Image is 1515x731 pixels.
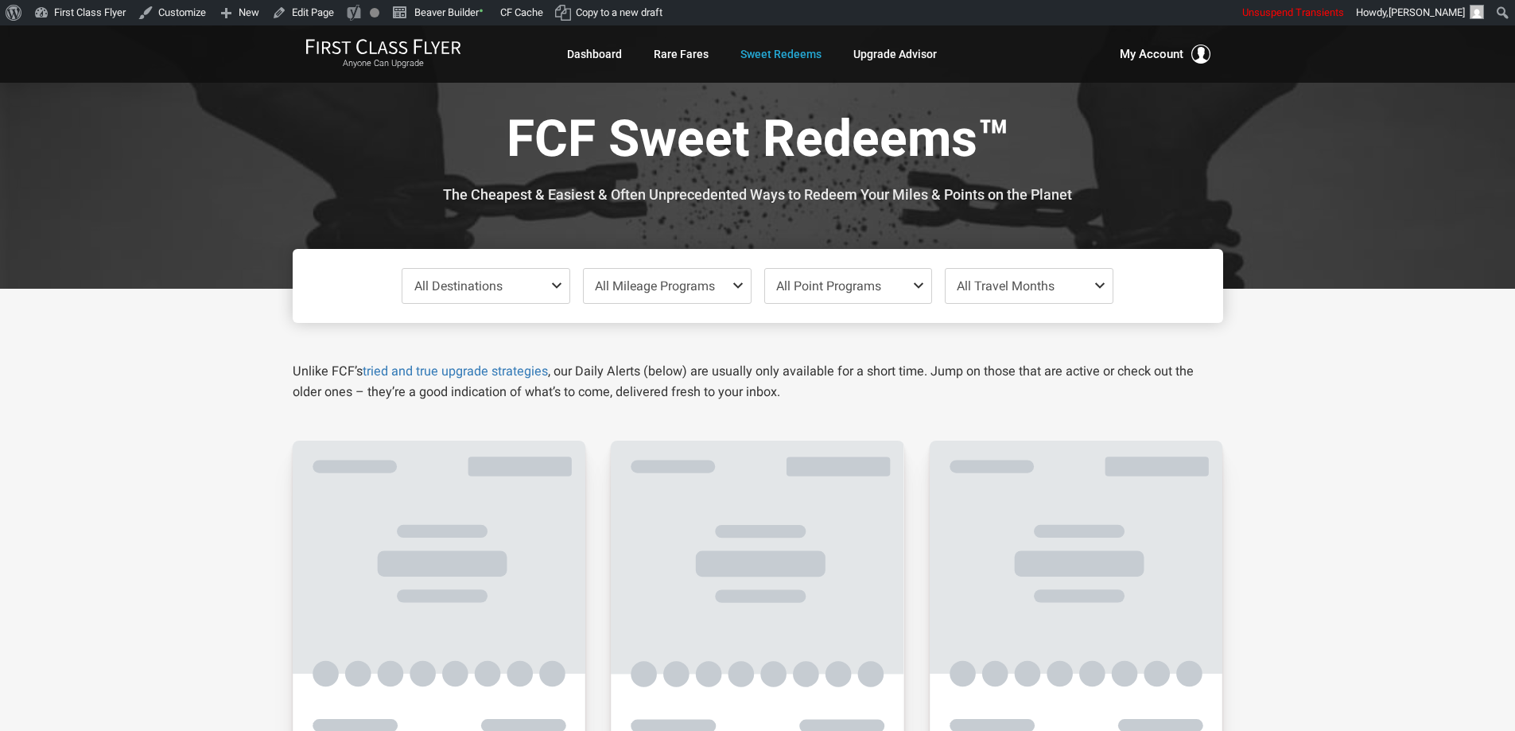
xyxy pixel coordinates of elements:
[1120,45,1210,64] button: My Account
[853,40,937,68] a: Upgrade Advisor
[595,278,715,294] span: All Mileage Programs
[305,38,461,70] a: First Class FlyerAnyone Can Upgrade
[1120,45,1183,64] span: My Account
[567,40,622,68] a: Dashboard
[414,278,503,294] span: All Destinations
[305,187,1211,203] h3: The Cheapest & Easiest & Often Unprecedented Ways to Redeem Your Miles & Points on the Planet
[305,58,461,69] small: Anyone Can Upgrade
[1389,6,1465,18] span: [PERSON_NAME]
[740,40,822,68] a: Sweet Redeems
[363,364,548,379] a: tried and true upgrade strategies
[1242,6,1344,18] span: Unsuspend Transients
[305,38,461,55] img: First Class Flyer
[654,40,709,68] a: Rare Fares
[957,278,1055,294] span: All Travel Months
[776,278,881,294] span: All Point Programs
[479,2,484,19] span: •
[293,361,1223,402] p: Unlike FCF’s , our Daily Alerts (below) are usually only available for a short time. Jump on thos...
[305,111,1211,173] h1: FCF Sweet Redeems™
